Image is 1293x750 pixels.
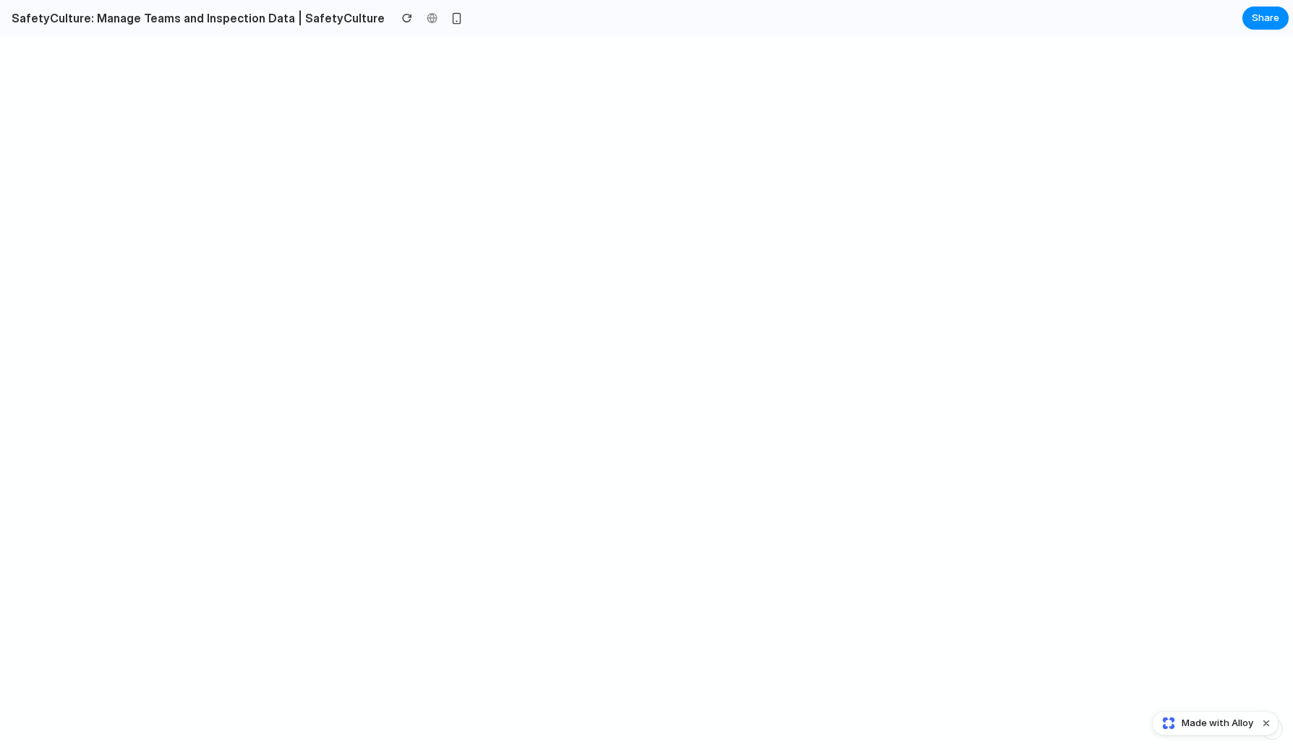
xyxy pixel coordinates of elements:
h2: SafetyCulture: Manage Teams and Inspection Data | SafetyCulture [6,9,385,27]
button: Dismiss watermark [1258,715,1275,732]
a: Made with Alloy [1153,716,1255,730]
button: Share [1242,7,1289,30]
span: Share [1252,11,1279,25]
span: Made with Alloy [1182,716,1253,730]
